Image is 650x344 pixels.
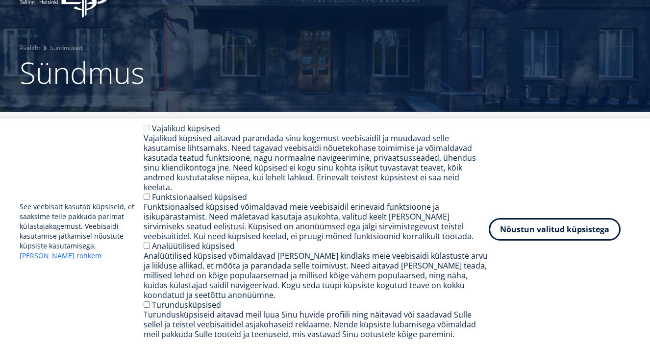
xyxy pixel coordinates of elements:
div: Analüütilised küpsised võimaldavad [PERSON_NAME] kindlaks meie veebisaidi külastuste arvu ja liik... [144,251,489,300]
label: Analüütilised küpsised [152,241,235,251]
div: Funktsionaalsed küpsised võimaldavad meie veebisaidil erinevaid funktsioone ja isikupärastamist. ... [144,202,489,241]
div: Vajalikud küpsised aitavad parandada sinu kogemust veebisaidil ja muudavad selle kasutamise lihts... [144,133,489,192]
div: Turundusküpsiseid aitavad meil luua Sinu huvide profiili ning näitavad või saadavad Sulle sellel ... [144,310,489,339]
a: Sündmused [50,43,82,53]
h1: Sündmus [20,53,630,92]
p: See veebisait kasutab küpsiseid, et saaksime teile pakkuda parimat külastajakogemust. Veebisaidi ... [20,202,144,261]
a: Avaleht [20,43,40,53]
label: Funktsionaalsed küpsised [152,192,247,202]
button: Nõustun valitud küpsistega [489,218,621,241]
a: [PERSON_NAME] rohkem [20,251,101,261]
label: Turundusküpsised [152,299,221,310]
label: Vajalikud küpsised [152,123,220,134]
